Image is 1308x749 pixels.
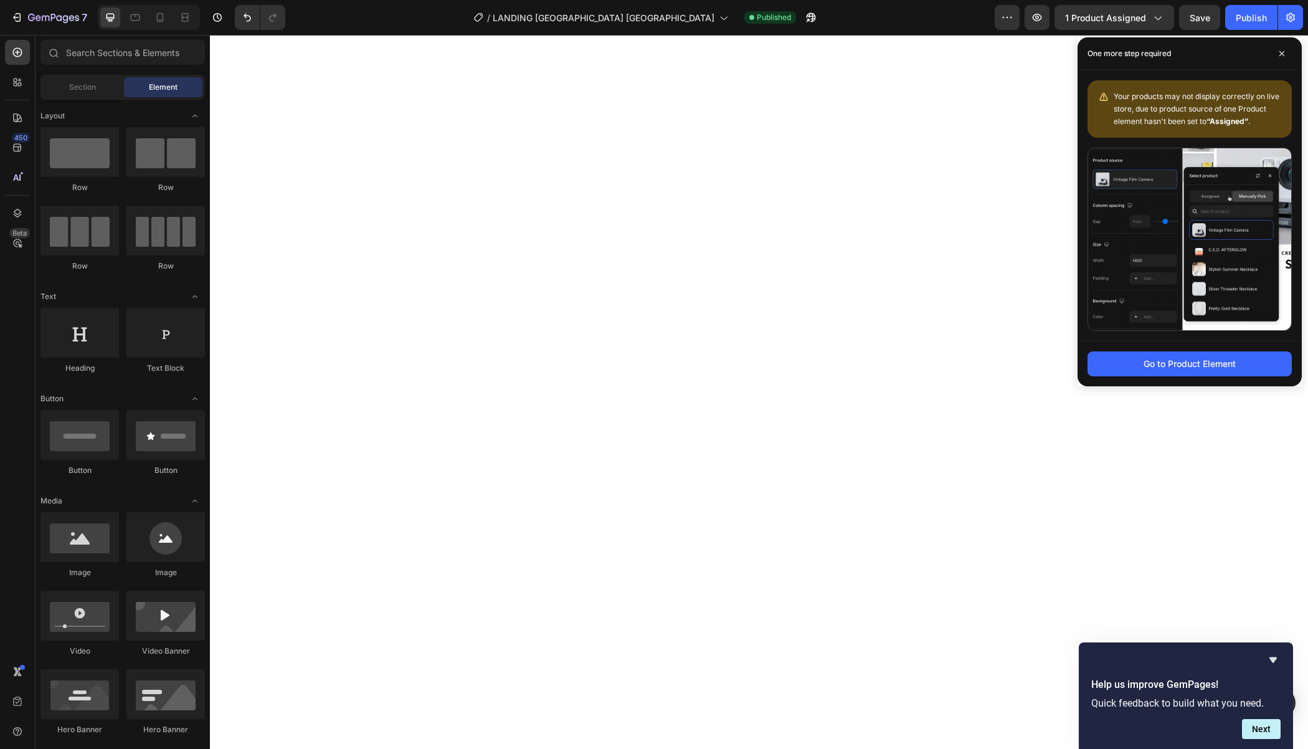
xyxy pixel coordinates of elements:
p: Quick feedback to build what you need. [1091,697,1281,709]
span: Button [40,393,64,404]
button: Go to Product Element [1088,351,1292,376]
span: Toggle open [185,106,205,126]
button: Next question [1242,719,1281,739]
b: “Assigned” [1206,117,1248,126]
div: Video [40,646,119,657]
p: One more step required [1088,47,1171,60]
div: Row [40,260,119,272]
div: Row [126,260,205,272]
span: Media [40,495,62,507]
span: Save [1190,12,1210,23]
span: / [487,11,490,24]
div: Beta [9,228,30,238]
div: Publish [1236,11,1267,24]
input: Search Sections & Elements [40,40,205,65]
span: Toggle open [185,389,205,409]
span: Toggle open [185,287,205,307]
button: 1 product assigned [1054,5,1174,30]
div: Button [40,465,119,476]
div: Go to Product Element [1144,357,1236,370]
div: 450 [12,133,30,143]
div: Row [40,182,119,193]
div: Hero Banner [40,724,119,735]
div: Text Block [126,363,205,374]
div: Undo/Redo [235,5,285,30]
span: 1 product assigned [1065,11,1146,24]
div: Hero Banner [126,724,205,735]
span: Section [69,82,96,93]
div: Image [40,567,119,578]
iframe: Design area [210,35,1308,749]
span: Element [149,82,178,93]
div: Video Banner [126,646,205,657]
h2: Help us improve GemPages! [1091,677,1281,692]
span: Text [40,291,56,302]
p: 7 [82,10,87,25]
span: Toggle open [185,491,205,511]
span: Layout [40,110,65,122]
div: Row [126,182,205,193]
div: Button [126,465,205,476]
div: Help us improve GemPages! [1091,652,1281,739]
button: Hide survey [1266,652,1281,667]
div: Heading [40,363,119,374]
div: Image [126,567,205,578]
span: LANDING [GEOGRAPHIC_DATA] [GEOGRAPHIC_DATA] [493,11,714,24]
button: 7 [5,5,93,30]
button: Save [1179,5,1220,30]
span: Published [757,12,791,23]
button: Publish [1225,5,1277,30]
span: Your products may not display correctly on live store, due to product source of one Product eleme... [1114,92,1279,126]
